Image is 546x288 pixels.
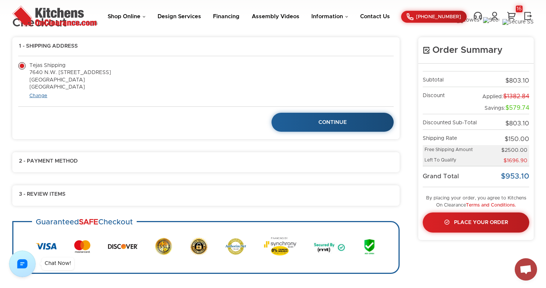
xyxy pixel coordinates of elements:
td: Savings: [480,102,529,114]
h3: Guaranteed Checkout [32,214,137,231]
span: $1696.90 [504,158,527,163]
td: Free Shipping Amount [423,145,480,156]
td: Grand Total [423,166,480,187]
label: Tejas Shipping 7640 N.W. [STREET_ADDRESS] [GEOGRAPHIC_DATA] [GEOGRAPHIC_DATA] [18,62,111,91]
td: Shipping Rate [423,130,480,145]
img: Synchrony Bank [264,237,296,256]
a: [PHONE_NUMBER] [401,11,467,23]
img: Authorize.net [225,238,246,255]
img: Kitchens On Clearance [12,6,96,26]
div: 16 [516,6,523,12]
span: $803.10 [505,78,529,84]
td: Discounted Sub-Total [423,114,480,130]
img: Discover [108,241,138,252]
td: Subtotal [423,71,480,87]
small: By placing your order, you agree to Kitchens On Clearance [426,196,526,208]
strong: SAFE [79,218,98,226]
img: Chat with us [9,250,36,277]
a: Assembly Videos [252,14,299,19]
span: 2 - Payment Method [19,158,78,165]
a: 16 [506,11,517,21]
a: Contact Us [360,14,390,19]
img: AES 256 Bit [363,237,376,256]
img: Visa [36,243,57,250]
span: [PHONE_NUMBER] [416,15,461,19]
td: Left To Qualify [423,156,480,166]
span: $150.00 [505,136,529,142]
a: Continue [272,113,394,131]
img: MasterCard [74,240,91,253]
a: Financing [213,14,239,19]
img: SSL [155,237,172,256]
div: Chat Now! [45,261,71,266]
a: Place Your Order [423,212,529,233]
img: Secured by MT [314,237,345,256]
span: Place Your Order [454,220,508,225]
span: 3 - Review Items [19,191,66,198]
span: $579.74 [505,105,529,111]
span: 1 - Shipping Address [19,43,78,50]
span: Continue [318,120,347,125]
span: $953.10 [501,173,529,180]
td: Applied: [480,87,529,102]
img: Secure [190,237,208,255]
div: Open chat [515,258,537,281]
a: Change [29,93,47,98]
a: Information [311,14,348,19]
td: Discount [423,87,480,102]
span: $2500.00 [501,148,527,153]
a: Shop Online [108,14,146,19]
h4: Order Summary [423,45,529,56]
a: Design Services [158,14,201,19]
span: $803.10 [505,121,529,127]
a: Terms and Conditions. [466,203,516,208]
span: $1382.84 [503,93,529,99]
